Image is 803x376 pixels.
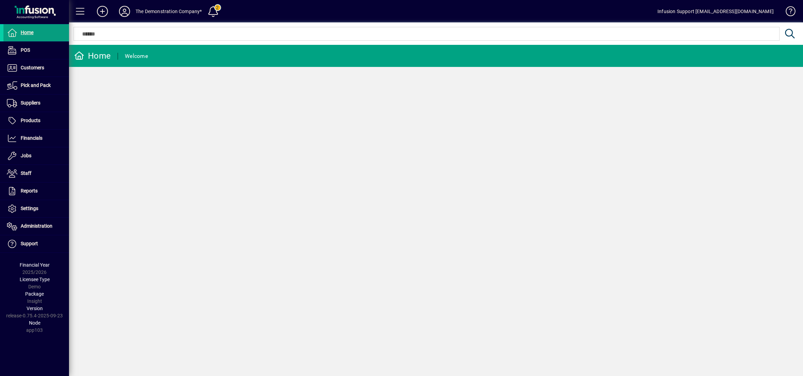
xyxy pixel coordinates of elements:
a: Customers [3,59,69,77]
a: Staff [3,165,69,182]
span: Products [21,118,40,123]
span: Financials [21,135,42,141]
div: Infusion Support [EMAIL_ADDRESS][DOMAIN_NAME] [657,6,774,17]
button: Profile [113,5,136,18]
span: Node [29,320,40,326]
a: Knowledge Base [781,1,794,24]
button: Add [91,5,113,18]
a: Administration [3,218,69,235]
span: Customers [21,65,44,70]
span: POS [21,47,30,53]
span: Staff [21,170,31,176]
a: Support [3,235,69,253]
span: Settings [21,206,38,211]
a: Jobs [3,147,69,165]
span: Reports [21,188,38,194]
span: Home [21,30,33,35]
a: Financials [3,130,69,147]
span: Pick and Pack [21,82,51,88]
span: Licensee Type [20,277,50,282]
a: Settings [3,200,69,217]
a: Products [3,112,69,129]
div: The Demonstration Company* [136,6,202,17]
span: Package [25,291,44,297]
a: Suppliers [3,95,69,112]
div: Welcome [125,51,148,62]
span: Version [27,306,43,311]
span: Jobs [21,153,31,158]
a: POS [3,42,69,59]
span: Support [21,241,38,246]
span: Administration [21,223,52,229]
a: Reports [3,182,69,200]
div: Home [74,50,111,61]
span: Suppliers [21,100,40,106]
span: Financial Year [20,262,50,268]
a: Pick and Pack [3,77,69,94]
